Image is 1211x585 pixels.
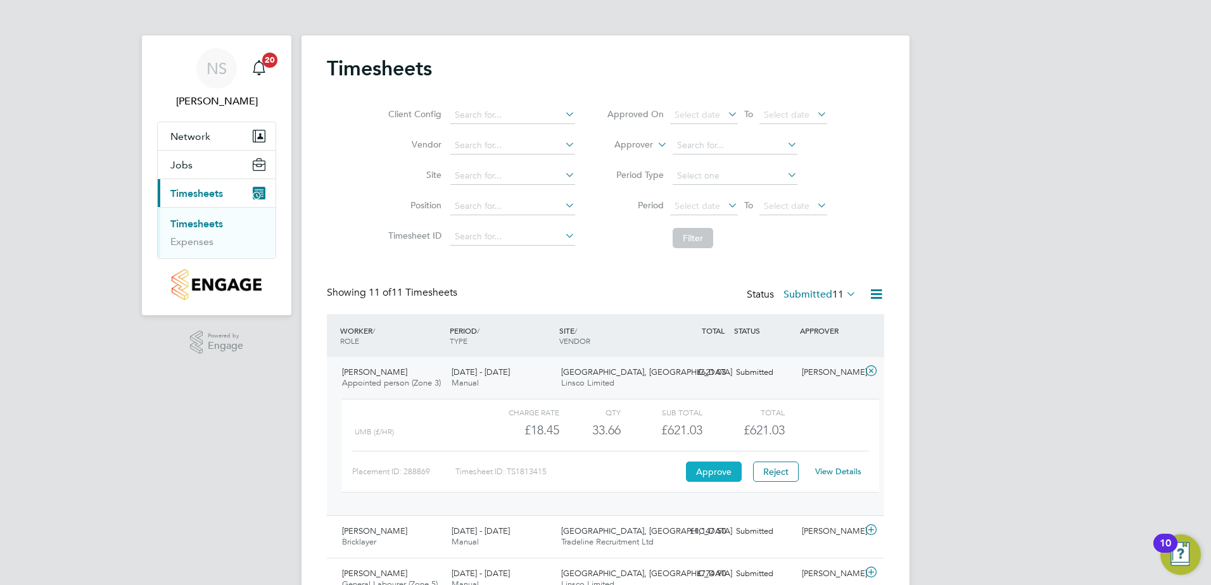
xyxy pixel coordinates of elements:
[797,362,863,383] div: [PERSON_NAME]
[158,151,276,179] button: Jobs
[450,167,575,185] input: Search for...
[797,563,863,584] div: [PERSON_NAME]
[372,325,375,336] span: /
[342,568,407,579] span: [PERSON_NAME]
[384,169,441,180] label: Site
[450,336,467,346] span: TYPE
[561,525,732,536] span: [GEOGRAPHIC_DATA], [GEOGRAPHIC_DATA]
[731,563,797,584] div: Submitted
[170,218,223,230] a: Timesheets
[753,462,799,482] button: Reject
[342,536,376,547] span: Bricklayer
[158,207,276,258] div: Timesheets
[170,130,210,142] span: Network
[797,319,863,342] div: APPROVER
[452,536,479,547] span: Manual
[384,139,441,150] label: Vendor
[561,568,732,579] span: [GEOGRAPHIC_DATA], [GEOGRAPHIC_DATA]
[157,269,276,300] a: Go to home page
[327,286,460,299] div: Showing
[478,420,559,441] div: £18.45
[450,228,575,246] input: Search for...
[621,405,702,420] div: Sub Total
[1160,543,1171,560] div: 10
[170,159,193,171] span: Jobs
[607,169,664,180] label: Period Type
[157,48,276,109] a: NS[PERSON_NAME]
[832,288,844,301] span: 11
[561,367,732,377] span: [GEOGRAPHIC_DATA], [GEOGRAPHIC_DATA]
[764,200,809,211] span: Select date
[384,230,441,241] label: Timesheet ID
[673,167,797,185] input: Select one
[665,563,731,584] div: £774.90
[455,462,683,482] div: Timesheet ID: TS1813415
[384,199,441,211] label: Position
[190,330,244,355] a: Powered byEngage
[607,199,664,211] label: Period
[208,330,243,341] span: Powered by
[561,377,614,388] span: Linsco Limited
[450,198,575,215] input: Search for...
[764,109,809,120] span: Select date
[452,525,510,536] span: [DATE] - [DATE]
[327,56,432,81] h2: Timesheets
[352,462,455,482] div: Placement ID: 288869
[675,200,720,211] span: Select date
[342,377,441,388] span: Appointed person (Zone 3)
[170,187,223,199] span: Timesheets
[574,325,577,336] span: /
[355,427,394,436] span: umb (£/HR)
[142,35,291,315] nav: Main navigation
[158,122,276,150] button: Network
[447,319,556,352] div: PERIOD
[783,288,856,301] label: Submitted
[559,420,621,441] div: 33.66
[675,109,720,120] span: Select date
[450,137,575,154] input: Search for...
[665,521,731,542] div: £1,147.50
[206,60,227,77] span: NS
[158,179,276,207] button: Timesheets
[342,525,407,536] span: [PERSON_NAME]
[478,405,559,420] div: Charge rate
[340,336,359,346] span: ROLE
[337,319,447,352] div: WORKER
[452,377,479,388] span: Manual
[731,362,797,383] div: Submitted
[246,48,272,89] a: 20
[744,422,785,437] span: £621.03
[559,336,590,346] span: VENDOR
[559,405,621,420] div: QTY
[665,362,731,383] div: £621.03
[740,106,757,122] span: To
[170,236,213,248] a: Expenses
[369,286,391,299] span: 11 of
[452,367,510,377] span: [DATE] - [DATE]
[797,521,863,542] div: [PERSON_NAME]
[561,536,654,547] span: Tradeline Recruitment Ltd
[621,420,702,441] div: £621.03
[172,269,261,300] img: countryside-properties-logo-retina.png
[702,405,784,420] div: Total
[702,325,725,336] span: TOTAL
[686,462,742,482] button: Approve
[731,319,797,342] div: STATUS
[731,521,797,542] div: Submitted
[607,108,664,120] label: Approved On
[384,108,441,120] label: Client Config
[1160,534,1201,575] button: Open Resource Center, 10 new notifications
[556,319,666,352] div: SITE
[747,286,859,304] div: Status
[477,325,479,336] span: /
[208,341,243,351] span: Engage
[450,106,575,124] input: Search for...
[342,367,407,377] span: [PERSON_NAME]
[673,137,797,154] input: Search for...
[369,286,457,299] span: 11 Timesheets
[596,139,653,151] label: Approver
[157,94,276,109] span: Nathan Smith
[815,466,861,477] a: View Details
[673,228,713,248] button: Filter
[452,568,510,579] span: [DATE] - [DATE]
